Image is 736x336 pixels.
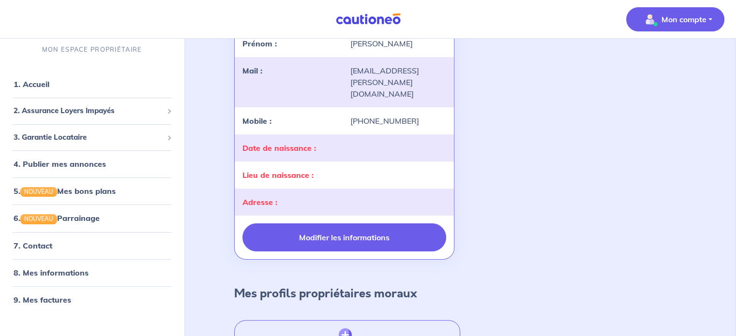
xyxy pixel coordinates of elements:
[661,14,706,25] p: Mon compte
[4,128,180,147] div: 3. Garantie Locataire
[4,75,180,94] div: 1. Accueil
[4,209,180,228] div: 6.NOUVEAUParrainage
[4,155,180,174] div: 4. Publier mes annonces
[344,65,451,100] div: [EMAIL_ADDRESS][PERSON_NAME][DOMAIN_NAME]
[242,116,271,126] strong: Mobile :
[42,45,142,55] p: MON ESPACE PROPRIÉTAIRE
[14,160,106,169] a: 4. Publier mes annonces
[4,182,180,201] div: 5.NOUVEAUMes bons plans
[4,263,180,282] div: 8. Mes informations
[344,115,451,127] div: [PHONE_NUMBER]
[4,290,180,309] div: 9. Mes factures
[242,143,316,153] strong: Date de naissance :
[234,287,417,301] h4: Mes profils propriétaires moraux
[242,170,314,180] strong: Lieu de naissance :
[14,268,89,278] a: 8. Mes informations
[344,38,451,49] div: [PERSON_NAME]
[642,12,658,27] img: illu_account_valid_menu.svg
[332,13,405,25] img: Cautioneo
[626,7,724,31] button: illu_account_valid_menu.svgMon compte
[242,66,262,75] strong: Mail :
[242,39,277,48] strong: Prénom :
[242,223,446,251] button: Modifier les informations
[14,106,163,117] span: 2. Assurance Loyers Impayés
[4,102,180,121] div: 2. Assurance Loyers Impayés
[4,236,180,255] div: 7. Contact
[14,80,49,89] a: 1. Accueil
[14,132,163,143] span: 3. Garantie Locataire
[14,295,71,305] a: 9. Mes factures
[14,241,52,250] a: 7. Contact
[14,187,116,196] a: 5.NOUVEAUMes bons plans
[14,214,100,223] a: 6.NOUVEAUParrainage
[242,197,277,207] strong: Adresse :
